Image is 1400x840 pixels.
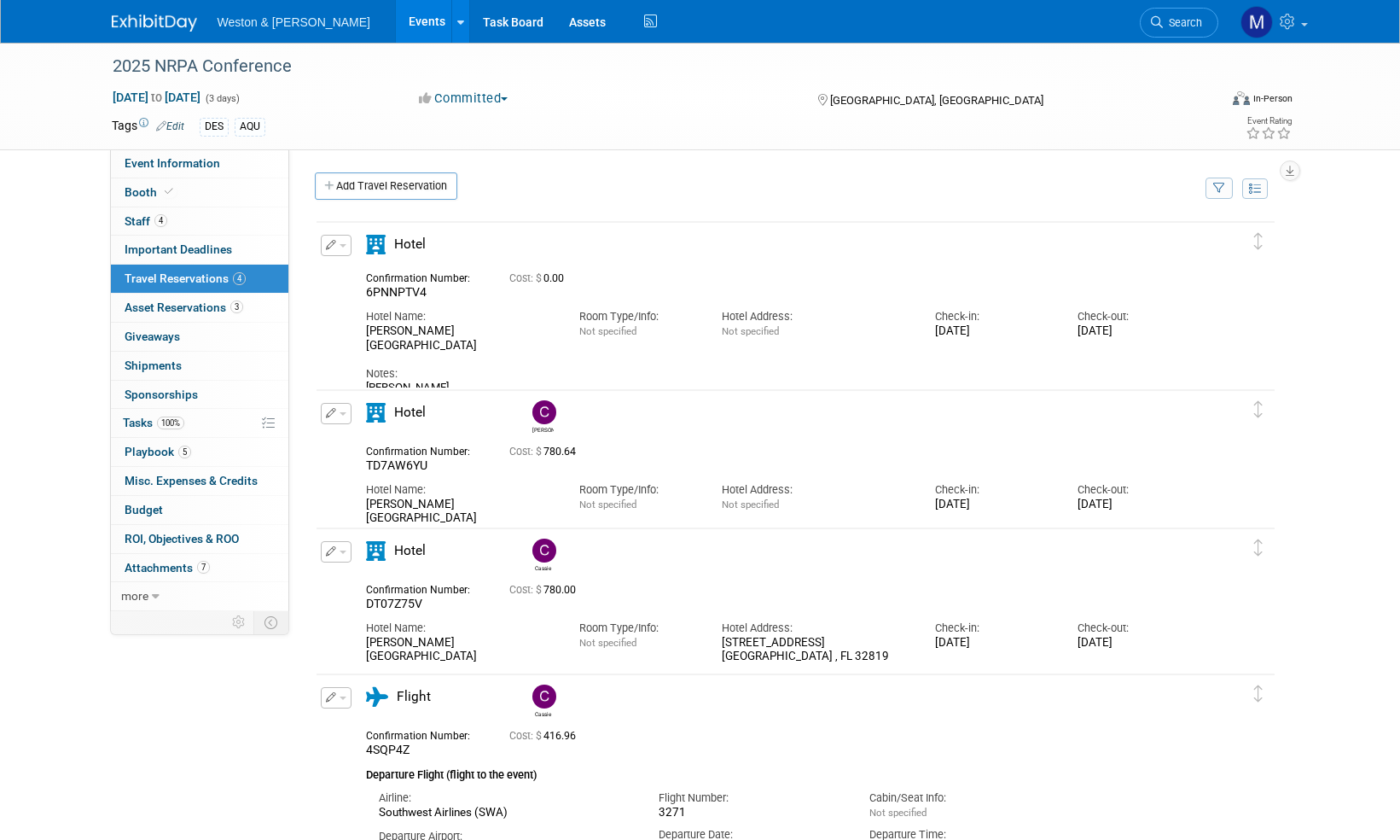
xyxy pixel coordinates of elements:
div: Room Type/Info: [579,621,696,636]
div: In-Person [1252,92,1293,105]
div: [DATE] [935,498,1052,512]
div: [DATE] [1078,636,1194,650]
div: Hotel Address: [722,309,909,324]
a: Staff4 [111,207,288,236]
div: Notes: [366,366,1195,382]
i: Booth reservation complete [165,187,173,196]
a: Playbook5 [111,438,288,466]
a: Giveaways [111,323,288,351]
span: Sponsorships [125,388,198,401]
td: Tags [112,117,184,137]
div: 2025 NRPA Conference [107,51,1193,82]
span: Event Information [125,156,220,170]
a: Sponsorships [111,381,288,409]
i: Click and drag to move item [1254,233,1263,250]
div: Cassie Bethoney [528,685,558,718]
div: [PERSON_NAME][GEOGRAPHIC_DATA] [366,324,554,353]
div: [DATE] [935,324,1052,339]
i: Hotel [366,541,386,561]
span: Misc. Expenses & Credits [125,474,258,487]
span: 5 [178,446,191,458]
div: [PERSON_NAME][GEOGRAPHIC_DATA] [366,498,554,527]
div: [DATE] [1078,498,1194,512]
a: Attachments7 [111,554,288,582]
a: Travel Reservations4 [111,265,288,293]
span: 780.64 [509,446,583,458]
a: Shipments [111,352,288,380]
img: Cheri Ruane [532,400,556,424]
i: Filter by Traveler [1213,184,1225,195]
a: Misc. Expenses & Credits [111,467,288,495]
div: [PERSON_NAME] [366,381,1195,394]
div: Check-out: [1078,621,1194,636]
span: Flight [397,689,431,704]
span: [DATE] [DATE] [112,90,201,105]
span: Not specified [579,499,636,510]
div: DES [200,118,229,136]
span: 100% [157,417,184,429]
a: Budget [111,496,288,524]
div: [STREET_ADDRESS] [GEOGRAPHIC_DATA] , FL 32819 [722,636,909,665]
span: Hotel [394,543,426,558]
span: [GEOGRAPHIC_DATA], [GEOGRAPHIC_DATA] [830,94,1043,107]
i: Hotel [366,235,386,254]
div: Confirmation Number: [366,440,484,458]
div: Cheri Ruane [532,424,554,434]
img: Cassie Bethoney [532,685,556,709]
span: Not specified [579,325,636,337]
span: Tasks [123,416,184,429]
img: Mary Ann Trujillo [1240,6,1273,38]
div: AQU [235,118,265,136]
div: Confirmation Number: [366,579,484,597]
a: Edit [156,120,184,132]
span: Weston & [PERSON_NAME] [218,15,370,29]
span: more [121,589,148,603]
i: Hotel [366,403,386,423]
div: Check-in: [935,309,1052,324]
span: TD7AW6YU [366,458,427,472]
a: Tasks100% [111,409,288,437]
div: Cassie Bethoney [532,709,554,718]
span: Budget [125,503,163,516]
span: Asset Reservations [125,300,243,314]
a: Asset Reservations3 [111,294,288,322]
span: Not specified [722,499,779,510]
div: Hotel Name: [366,482,554,498]
a: Booth [111,178,288,207]
div: Check-out: [1078,482,1194,498]
div: Cheri Ruane [528,400,558,434]
div: Southwest Airlines (SWA) [379,806,634,820]
img: Format-Inperson.png [1233,91,1250,105]
div: Cassie Bethoney [532,563,554,572]
span: Playbook [125,445,191,458]
span: Booth [125,185,177,199]
span: 416.96 [509,730,583,742]
div: Confirmation Number: [366,267,484,285]
span: Cost: $ [509,730,543,742]
a: ROI, Objectives & ROO [111,525,288,553]
span: DT07Z75V [366,597,422,610]
span: Not specified [579,637,636,649]
span: Travel Reservations [125,271,246,285]
div: Confirmation Number: [366,725,484,743]
i: Click and drag to move item [1254,685,1263,703]
div: Cassie Bethoney [528,539,558,572]
td: Personalize Event Tab Strip [224,611,254,633]
i: Click and drag to move item [1254,540,1263,557]
span: Not specified [722,325,779,337]
div: Hotel Name: [366,309,554,324]
td: Toggle Event Tabs [253,611,288,633]
div: 3271 [659,806,844,820]
a: Add Travel Reservation [315,172,457,200]
div: Hotel Address: [722,482,909,498]
img: ExhibitDay [112,15,197,32]
span: Not specified [869,807,927,819]
div: Event Rating [1246,117,1292,125]
span: Hotel [394,236,426,252]
a: more [111,582,288,610]
span: 4 [233,272,246,285]
a: Search [1140,8,1218,38]
div: Check-out: [1078,309,1194,324]
div: Hotel Address: [722,621,909,636]
div: Event Format [1118,89,1293,114]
